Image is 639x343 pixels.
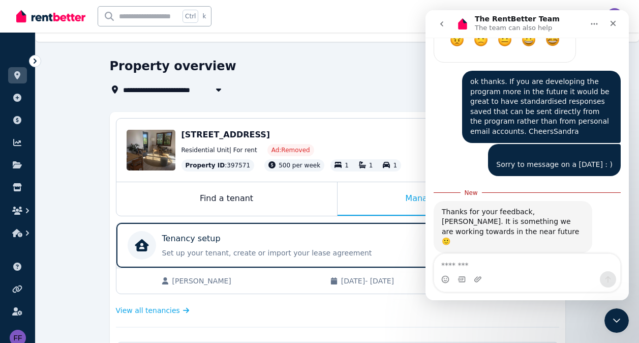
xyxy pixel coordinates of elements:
[162,248,470,258] p: Set up your tenant, create or import your lease agreement
[369,162,373,169] span: 1
[425,10,629,300] iframe: Intercom live chat
[393,162,397,169] span: 1
[338,182,559,216] div: Manage my property
[181,130,270,139] span: [STREET_ADDRESS]
[116,305,180,316] span: View all tenancies
[172,276,320,286] span: [PERSON_NAME]
[182,10,198,23] span: Ctrl
[110,58,236,74] h1: Property overview
[181,146,257,154] span: Residential Unit | For rent
[186,161,225,169] span: Property ID
[202,12,206,20] span: k
[116,182,337,216] div: Find a tenant
[16,9,85,24] img: RentBetter
[604,308,629,333] iframe: Intercom live chat
[345,162,349,169] span: 1
[181,159,255,171] div: : 397571
[606,8,623,24] img: Fitch Superannuation Fund
[271,146,310,154] span: Ad: Removed
[116,305,190,316] a: View all tenancies
[116,223,559,268] a: Tenancy setupSet up your tenant, create or import your lease agreementTrack progress
[279,162,320,169] span: 500 per week
[341,276,489,286] span: [DATE] - [DATE]
[162,233,221,245] p: Tenancy setup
